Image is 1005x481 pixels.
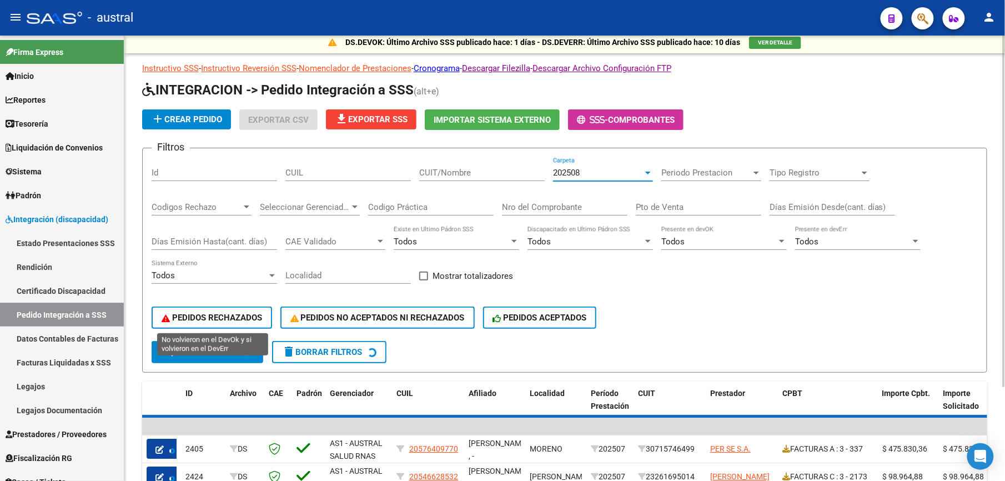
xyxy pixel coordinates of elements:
div: Open Intercom Messenger [967,443,994,470]
datatable-header-cell: Padrón [292,382,325,430]
button: Crear Pedido [142,109,231,129]
datatable-header-cell: Prestador [706,382,778,430]
span: CUIT [638,389,655,398]
mat-icon: search [162,345,175,358]
div: FACTURAS A : 3 - 337 [782,443,873,455]
button: Borrar Filtros [272,341,386,363]
span: Todos [527,237,551,247]
span: MORENO [530,444,562,453]
span: Periodo Prestacion [661,168,751,178]
mat-icon: menu [9,11,22,24]
span: PER SE S.A. [710,444,751,453]
mat-icon: delete [282,345,295,358]
a: Descargar Filezilla [462,63,530,73]
span: Todos [795,237,818,247]
div: 202507 [591,443,629,455]
span: AS1 - AUSTRAL SALUD RNAS [330,439,383,460]
span: CAE [269,389,283,398]
mat-icon: add [151,112,164,126]
span: CPBT [782,389,802,398]
datatable-header-cell: CUIT [634,382,706,430]
span: Importe Cpbt. [882,389,931,398]
button: Exportar SSS [326,109,416,129]
datatable-header-cell: Importe Cpbt. [878,382,939,430]
span: $ 98.964,88 [943,472,984,481]
span: $ 475.830,36 [882,444,928,453]
span: ID [185,389,193,398]
span: $ 475.830,36 [943,444,989,453]
a: Cronograma [414,63,460,73]
mat-icon: file_download [335,112,348,126]
span: [PERSON_NAME] [710,472,770,481]
span: Afiliado [469,389,496,398]
mat-icon: person [983,11,996,24]
span: Integración (discapacidad) [6,213,108,226]
span: Todos [152,270,175,280]
span: (alt+e) [414,86,439,97]
span: Reportes [6,94,46,106]
datatable-header-cell: Importe Solicitado [939,382,1000,430]
span: Importe Solicitado [943,389,979,410]
span: [PERSON_NAME] , - [469,439,528,460]
span: 20546628532 [409,472,458,481]
span: $ 98.964,88 [882,472,923,481]
a: Instructivo Reversión SSS [201,63,297,73]
span: INTEGRACION -> Pedido Integración a SSS [142,82,414,98]
span: Fiscalización RG [6,452,72,464]
span: Prestadores / Proveedores [6,428,107,440]
span: Todos [661,237,685,247]
span: [PERSON_NAME] [530,472,589,481]
span: Seleccionar Gerenciador [260,202,350,212]
span: Exportar CSV [248,115,309,125]
span: Localidad [530,389,565,398]
span: Padrón [6,189,41,202]
span: - [577,115,608,125]
span: Firma Express [6,46,63,58]
datatable-header-cell: CUIL [392,382,464,430]
button: Exportar CSV [239,109,318,130]
datatable-header-cell: Localidad [525,382,586,430]
datatable-header-cell: ID [181,382,225,430]
datatable-header-cell: Gerenciador [325,382,392,430]
datatable-header-cell: Período Prestación [586,382,634,430]
span: Prestador [710,389,745,398]
span: Tipo Registro [770,168,860,178]
span: Mostrar totalizadores [433,269,513,283]
span: CAE Validado [285,237,375,247]
a: Descargar Archivo Configuración FTP [532,63,671,73]
a: Instructivo SSS [142,63,199,73]
span: Sistema [6,166,42,178]
span: Exportar SSS [335,114,408,124]
span: Comprobantes [608,115,675,125]
span: Padrón [297,389,322,398]
p: DS.DEVOK: Último Archivo SSS publicado hace: 1 días - DS.DEVERR: Último Archivo SSS publicado hac... [345,36,740,48]
h3: Filtros [152,139,190,155]
span: 202508 [553,168,580,178]
button: PEDIDOS RECHAZADOS [152,307,272,329]
span: Tesorería [6,118,48,130]
span: CUIL [396,389,413,398]
span: Inicio [6,70,34,82]
span: - austral [88,6,133,30]
span: Gerenciador [330,389,374,398]
button: PEDIDOS NO ACEPTADOS NI RECHAZADOS [280,307,475,329]
datatable-header-cell: CAE [264,382,292,430]
datatable-header-cell: Afiliado [464,382,525,430]
div: 2405 [185,443,221,455]
button: VER DETALLE [749,37,801,49]
button: PEDIDOS ACEPTADOS [483,307,597,329]
span: Buscar Pedido [162,347,239,357]
span: 20576409770 [409,444,458,453]
p: - - - - - [142,62,987,74]
span: Liquidación de Convenios [6,142,103,154]
span: Codigos Rechazo [152,202,242,212]
datatable-header-cell: Archivo [225,382,264,430]
button: Importar Sistema Externo [425,109,560,130]
button: -Comprobantes [568,109,684,130]
div: DS [230,443,260,455]
button: Buscar Pedido [152,341,263,363]
span: Borrar Filtros [282,347,362,357]
a: Nomenclador de Prestaciones [299,63,411,73]
span: Crear Pedido [151,114,222,124]
span: Archivo [230,389,257,398]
